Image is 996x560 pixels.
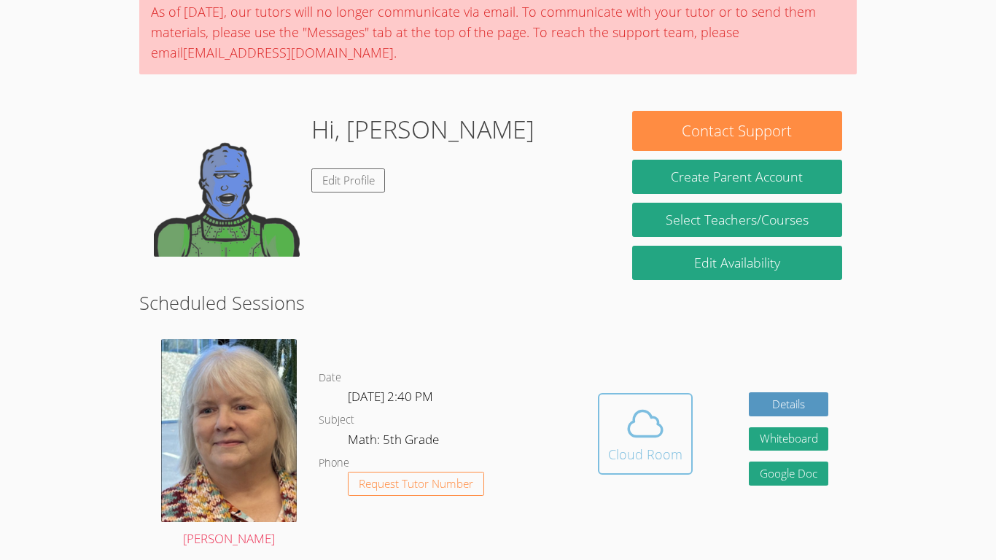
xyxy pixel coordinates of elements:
a: Edit Profile [311,168,386,192]
img: default.png [154,111,300,257]
button: Cloud Room [598,393,693,475]
button: Request Tutor Number [348,472,484,496]
a: Details [749,392,829,416]
dt: Phone [319,454,349,472]
div: Cloud Room [608,444,682,464]
a: Select Teachers/Courses [632,203,842,237]
a: Google Doc [749,462,829,486]
h1: Hi, [PERSON_NAME] [311,111,534,148]
dt: Date [319,369,341,387]
button: Contact Support [632,111,842,151]
dd: Math: 5th Grade [348,429,442,454]
span: [DATE] 2:40 PM [348,388,433,405]
dt: Subject [319,411,354,429]
h2: Scheduled Sessions [139,289,857,316]
img: Screen%20Shot%202022-10-08%20at%202.27.06%20PM.png [161,339,297,522]
a: [PERSON_NAME] [161,339,297,550]
span: Request Tutor Number [359,478,473,489]
button: Whiteboard [749,427,829,451]
button: Create Parent Account [632,160,842,194]
a: Edit Availability [632,246,842,280]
